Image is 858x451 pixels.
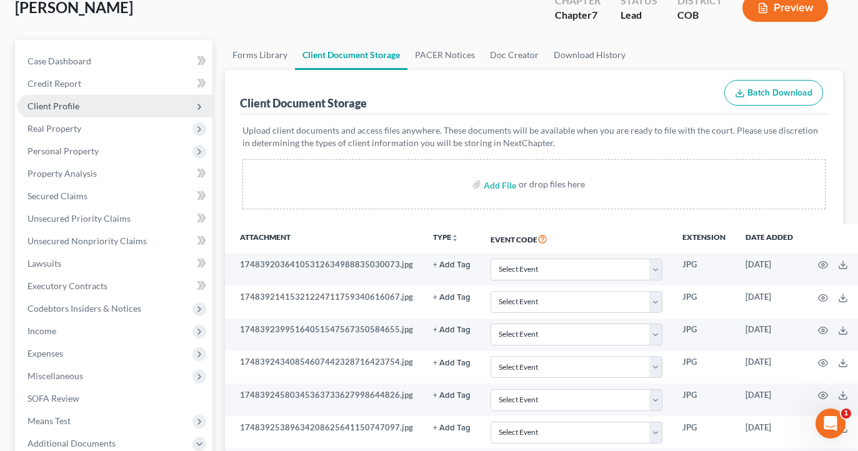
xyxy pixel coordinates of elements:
[27,370,83,381] span: Miscellaneous
[17,72,212,95] a: Credit Report
[225,319,423,351] td: 17483923995164051547567350584655.jpg
[816,409,846,439] iframe: Intercom live chat
[672,285,736,318] td: JPG
[481,224,672,253] th: Event Code
[27,191,87,201] span: Secured Claims
[27,348,63,359] span: Expenses
[736,319,803,351] td: [DATE]
[27,280,107,291] span: Executory Contracts
[17,207,212,230] a: Unsecured Priority Claims
[225,351,423,384] td: 17483924340854607442328716423754.jpg
[433,259,471,270] a: + Add Tag
[433,234,459,242] button: TYPEunfold_more
[225,40,295,70] a: Forms Library
[433,291,471,303] a: + Add Tag
[672,384,736,416] td: JPG
[17,275,212,297] a: Executory Contracts
[27,78,81,89] span: Credit Report
[225,253,423,285] td: 17483920364105312634988835030073.jpg
[225,384,423,416] td: 17483924580345363733627998644826.jpg
[482,40,546,70] a: Doc Creator
[451,234,459,242] i: unfold_more
[17,230,212,252] a: Unsecured Nonpriority Claims
[27,123,81,134] span: Real Property
[747,87,812,98] span: Batch Download
[546,40,633,70] a: Download History
[433,389,471,401] a: + Add Tag
[433,324,471,335] a: + Add Tag
[433,359,471,367] button: + Add Tag
[27,213,131,224] span: Unsecured Priority Claims
[27,235,147,246] span: Unsecured Nonpriority Claims
[27,56,91,66] span: Case Dashboard
[736,285,803,318] td: [DATE]
[433,294,471,302] button: + Add Tag
[27,393,79,404] span: SOFA Review
[592,9,597,21] span: 7
[672,224,736,253] th: Extension
[27,258,61,269] span: Lawsuits
[17,252,212,275] a: Lawsuits
[27,303,141,314] span: Codebtors Insiders & Notices
[433,392,471,400] button: + Add Tag
[555,8,601,22] div: Chapter
[621,8,657,22] div: Lead
[17,185,212,207] a: Secured Claims
[295,40,407,70] a: Client Document Storage
[433,422,471,434] a: + Add Tag
[27,168,97,179] span: Property Analysis
[736,224,803,253] th: Date added
[736,416,803,449] td: [DATE]
[672,416,736,449] td: JPG
[433,356,471,368] a: + Add Tag
[677,8,722,22] div: COB
[736,253,803,285] td: [DATE]
[672,253,736,285] td: JPG
[240,96,367,111] div: Client Document Storage
[736,384,803,416] td: [DATE]
[225,416,423,449] td: 17483925389634208625641150747097.jpg
[433,261,471,269] button: + Add Tag
[407,40,482,70] a: PACER Notices
[225,224,423,253] th: Attachment
[672,351,736,384] td: JPG
[27,101,79,111] span: Client Profile
[433,424,471,432] button: + Add Tag
[672,319,736,351] td: JPG
[27,146,99,156] span: Personal Property
[27,325,56,336] span: Income
[433,326,471,334] button: + Add Tag
[17,162,212,185] a: Property Analysis
[225,285,423,318] td: 17483921415321224711759340616067.jpg
[27,415,71,426] span: Means Test
[242,124,826,149] p: Upload client documents and access files anywhere. These documents will be available when you are...
[724,80,823,106] button: Batch Download
[736,351,803,384] td: [DATE]
[17,387,212,410] a: SOFA Review
[27,438,116,449] span: Additional Documents
[519,178,585,191] div: or drop files here
[17,50,212,72] a: Case Dashboard
[841,409,851,419] span: 1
